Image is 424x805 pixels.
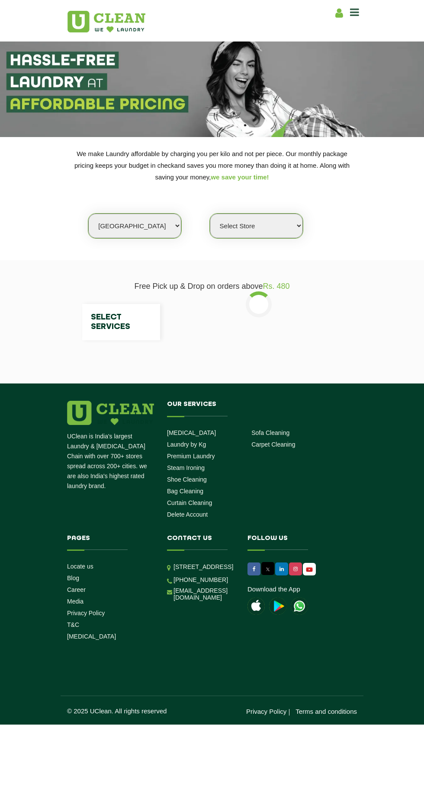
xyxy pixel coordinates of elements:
[173,587,234,601] a: [EMAIL_ADDRESS][DOMAIN_NAME]
[67,610,105,617] a: Privacy Policy
[67,707,212,715] p: © 2025 UClean. All rights reserved
[173,562,234,572] p: [STREET_ADDRESS]
[67,148,357,183] p: We make Laundry affordable by charging you per kilo and not per piece. Our monthly package pricin...
[167,401,336,416] h4: Our Services
[167,511,208,518] a: Delete Account
[167,464,205,471] a: Steam Ironing
[211,173,269,181] span: we save your time!
[247,597,265,615] img: apple-icon.png
[269,597,286,615] img: playstoreicon.png
[251,429,289,436] a: Sofa Cleaning
[173,576,228,583] a: [PHONE_NUMBER]
[67,621,79,628] a: T&C
[246,708,286,715] a: Privacy Policy
[67,282,357,291] p: Free Pick up & Drop on orders above
[251,441,295,448] a: Carpet Cleaning
[67,11,145,32] img: UClean Laundry and Dry Cleaning
[304,565,315,574] img: UClean Laundry and Dry Cleaning
[67,401,154,425] img: logo.png
[167,535,234,550] h4: Contact us
[167,441,206,448] a: Laundry by Kg
[67,633,116,640] a: [MEDICAL_DATA]
[67,575,79,581] a: Blog
[167,488,203,495] a: Bag Cleaning
[82,304,160,340] h4: Select Services
[263,282,290,291] span: Rs. 480
[167,453,215,460] a: Premium Laundry
[67,431,154,491] p: UClean is India's largest Laundry & [MEDICAL_DATA] Chain with over 700+ stores spread across 200+...
[67,598,84,605] a: Media
[291,597,308,615] img: UClean Laundry and Dry Cleaning
[296,708,357,715] a: Terms and conditions
[167,499,212,506] a: Curtain Cleaning
[167,476,207,483] a: Shoe Cleaning
[67,563,93,570] a: Locate us
[67,535,148,550] h4: Pages
[247,535,328,550] h4: Follow us
[167,429,216,436] a: [MEDICAL_DATA]
[67,586,86,593] a: Career
[247,585,300,593] a: Download the App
